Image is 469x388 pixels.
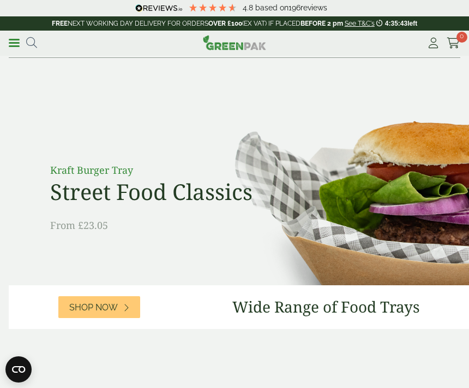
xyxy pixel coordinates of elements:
[5,356,32,383] button: Open CMP widget
[50,179,296,205] h2: Street Food Classics
[300,3,327,12] span: reviews
[407,20,417,27] span: left
[255,3,288,12] span: Based on
[300,20,343,27] strong: BEFORE 2 pm
[50,219,108,232] span: From £23.05
[188,3,237,13] div: 4.79 Stars
[135,4,183,12] img: REVIEWS.io
[426,38,440,49] i: My Account
[385,20,407,27] span: 4:35:43
[52,20,68,27] strong: FREE
[447,35,460,51] a: 0
[232,298,420,316] h3: Wide Range of Food Trays
[456,32,467,43] span: 0
[69,302,118,313] span: Shop Now
[208,20,242,27] strong: OVER £100
[345,20,375,27] a: See T&C's
[50,163,296,178] p: Kraft Burger Tray
[58,296,140,318] a: Shop Now
[243,3,255,12] span: 4.8
[288,3,300,12] span: 196
[203,35,266,50] img: GreenPak Supplies
[447,38,460,49] i: Cart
